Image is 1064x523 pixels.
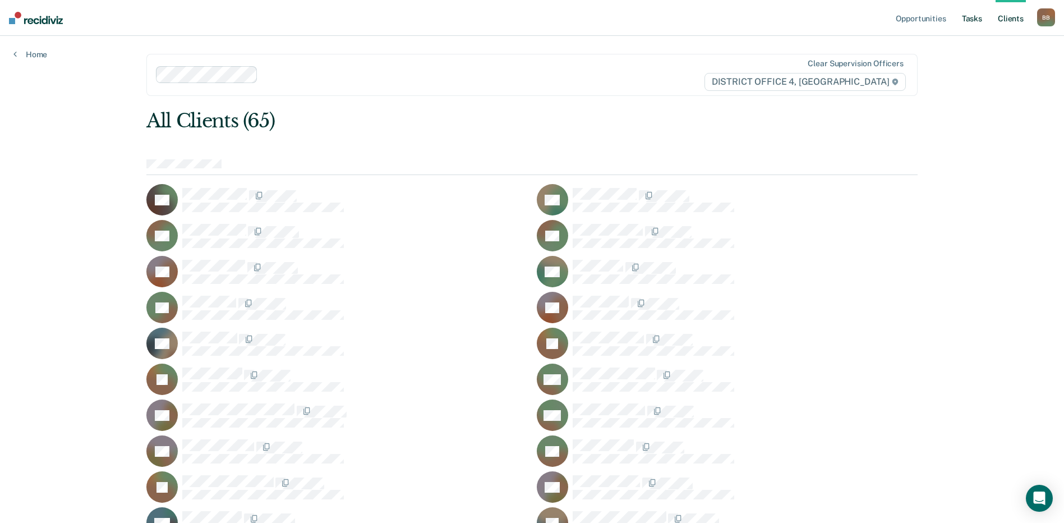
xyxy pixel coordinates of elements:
[146,109,763,132] div: All Clients (65)
[808,59,903,68] div: Clear supervision officers
[1026,485,1053,512] div: Open Intercom Messenger
[704,73,906,91] span: DISTRICT OFFICE 4, [GEOGRAPHIC_DATA]
[1037,8,1055,26] button: BB
[1037,8,1055,26] div: B B
[13,49,47,59] a: Home
[9,12,63,24] img: Recidiviz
